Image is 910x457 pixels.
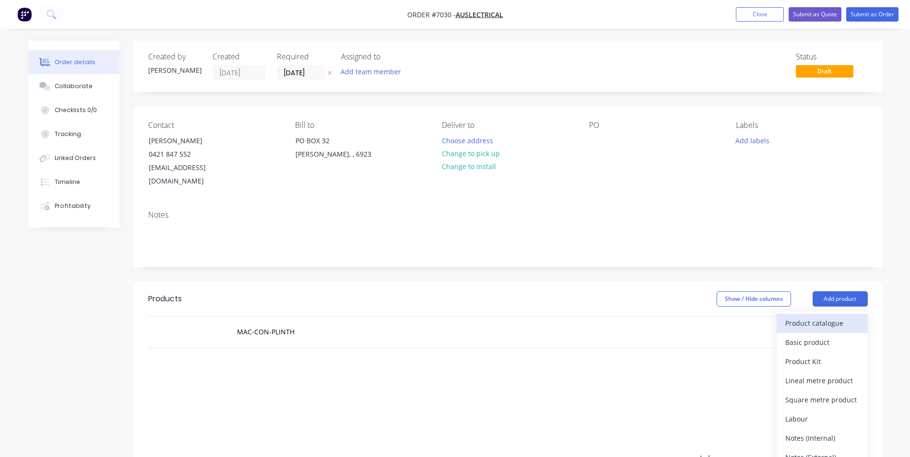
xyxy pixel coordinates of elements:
[148,121,280,130] div: Contact
[55,202,91,210] div: Profitability
[785,412,859,426] div: Labour
[149,161,228,188] div: [EMAIL_ADDRESS][DOMAIN_NAME]
[335,65,406,78] button: Add team member
[589,121,721,130] div: PO
[785,393,859,407] div: Square metre product
[341,65,406,78] button: Add team member
[846,7,898,22] button: Submit as Order
[236,322,428,342] input: Start typing to add a product...
[785,431,859,445] div: Notes (Internal)
[55,130,81,138] div: Tracking
[141,134,236,188] div: [PERSON_NAME]0421 847 552[EMAIL_ADDRESS][DOMAIN_NAME]
[28,122,119,146] button: Tracking
[28,98,119,122] button: Checklists 0/0
[148,210,868,219] div: Notes
[295,148,375,161] div: [PERSON_NAME], , 6923
[785,374,859,388] div: Lineal metre product
[437,147,505,160] button: Change to pick up
[148,293,182,305] div: Products
[55,178,80,186] div: Timeline
[55,154,96,162] div: Linked Orders
[149,148,228,161] div: 0421 847 552
[437,134,498,147] button: Choose address
[736,121,867,130] div: Labels
[407,10,456,19] span: Order #7030 -
[785,354,859,368] div: Product Kit
[28,194,119,218] button: Profitability
[55,82,93,91] div: Collaborate
[55,58,95,67] div: Order details
[731,134,775,147] button: Add labels
[17,7,32,22] img: Factory
[295,121,426,130] div: Bill to
[789,7,841,22] button: Submit as Quote
[437,160,501,173] button: Change to install
[287,134,383,164] div: PO BOX 32[PERSON_NAME], , 6923
[717,291,791,307] button: Show / Hide columns
[213,52,265,61] div: Created
[28,146,119,170] button: Linked Orders
[28,170,119,194] button: Timeline
[813,291,868,307] button: Add product
[28,50,119,74] button: Order details
[295,134,375,148] div: PO BOX 32
[785,316,859,330] div: Product catalogue
[148,52,201,61] div: Created by
[785,335,859,349] div: Basic product
[148,65,201,75] div: [PERSON_NAME]
[456,10,503,19] a: Auslectrical
[277,52,330,61] div: Required
[149,134,228,148] div: [PERSON_NAME]
[736,7,784,22] button: Close
[796,52,868,61] div: Status
[442,121,573,130] div: Deliver to
[55,106,97,114] div: Checklists 0/0
[28,74,119,98] button: Collaborate
[341,52,437,61] div: Assigned to
[796,65,853,77] span: Draft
